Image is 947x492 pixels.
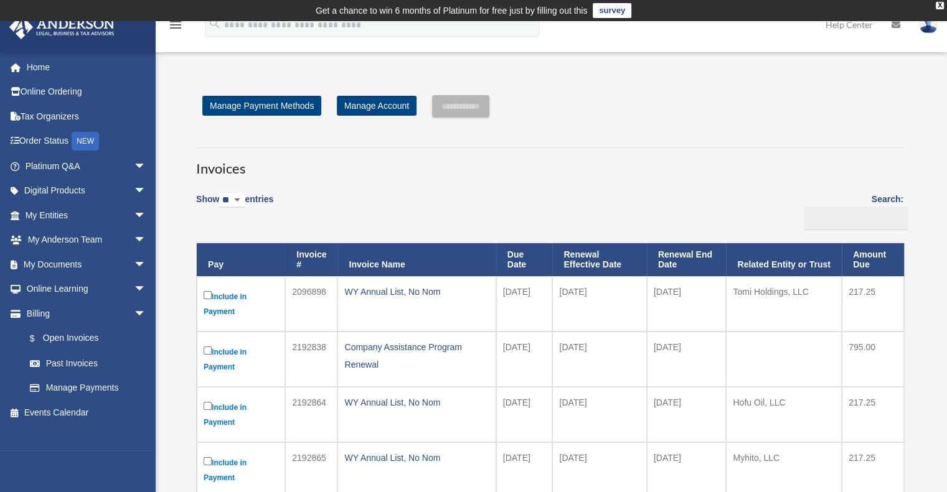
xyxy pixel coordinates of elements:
span: arrow_drop_down [134,228,159,253]
span: arrow_drop_down [134,203,159,228]
div: WY Annual List, No Nom [344,283,489,300]
a: Manage Payment Methods [202,96,321,116]
td: [DATE] [552,332,646,387]
a: Online Ordering [9,80,165,104]
th: Renewal Effective Date: activate to sort column ascending [552,243,646,277]
td: Tomi Holdings, LLC [726,276,842,332]
input: Search: [804,207,908,230]
a: Home [9,55,165,80]
a: menu [168,22,183,32]
td: Hofu Oil, LLC [726,387,842,442]
td: 2192864 [285,387,337,442]
td: [DATE] [647,387,727,442]
th: Renewal End Date: activate to sort column ascending [647,243,727,277]
th: Invoice #: activate to sort column ascending [285,243,337,277]
a: My Anderson Teamarrow_drop_down [9,228,165,253]
input: Include in Payment [204,402,212,410]
a: Platinum Q&Aarrow_drop_down [9,154,165,179]
input: Include in Payment [204,291,212,299]
div: Company Assistance Program Renewal [344,338,489,373]
td: 217.25 [842,276,904,332]
a: Order StatusNEW [9,129,165,154]
th: Due Date: activate to sort column ascending [496,243,553,277]
span: arrow_drop_down [134,301,159,327]
a: survey [593,3,631,18]
label: Include in Payment [204,289,278,319]
a: My Documentsarrow_drop_down [9,252,165,277]
th: Related Entity or Trust: activate to sort column ascending [726,243,842,277]
td: [DATE] [496,276,553,332]
a: Manage Payments [17,376,159,401]
img: Anderson Advisors Platinum Portal [6,15,118,39]
a: Manage Account [337,96,417,116]
label: Search: [799,192,903,230]
select: Showentries [219,193,245,208]
label: Include in Payment [204,344,278,374]
a: Tax Organizers [9,104,165,129]
th: Amount Due: activate to sort column ascending [842,243,904,277]
div: WY Annual List, No Nom [344,449,489,466]
td: [DATE] [647,332,727,387]
td: 2096898 [285,276,337,332]
span: arrow_drop_down [134,277,159,302]
span: arrow_drop_down [134,252,159,277]
a: Billingarrow_drop_down [9,301,159,326]
a: Events Calendar [9,400,165,425]
span: $ [37,331,43,346]
td: [DATE] [552,276,646,332]
a: Past Invoices [17,351,159,376]
td: 795.00 [842,332,904,387]
span: arrow_drop_down [134,154,159,179]
td: [DATE] [647,276,727,332]
a: Online Learningarrow_drop_down [9,277,165,302]
td: [DATE] [496,387,553,442]
td: 217.25 [842,387,904,442]
span: arrow_drop_down [134,179,159,204]
label: Include in Payment [204,455,278,485]
th: Invoice Name: activate to sort column ascending [337,243,496,277]
input: Include in Payment [204,457,212,465]
i: menu [168,17,183,32]
input: Include in Payment [204,346,212,355]
td: [DATE] [496,332,553,387]
h3: Invoices [196,147,903,179]
div: close [936,2,944,9]
td: [DATE] [552,387,646,442]
label: Include in Payment [204,399,278,430]
a: $Open Invoices [17,326,153,351]
div: Get a chance to win 6 months of Platinum for free just by filling out this [316,3,588,18]
label: Show entries [196,192,273,220]
div: WY Annual List, No Nom [344,394,489,411]
i: search [208,17,222,30]
div: NEW [72,132,99,151]
td: 2192838 [285,332,337,387]
a: Digital Productsarrow_drop_down [9,179,165,203]
th: Pay: activate to sort column descending [197,243,285,277]
img: User Pic [919,16,938,34]
a: My Entitiesarrow_drop_down [9,203,165,228]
